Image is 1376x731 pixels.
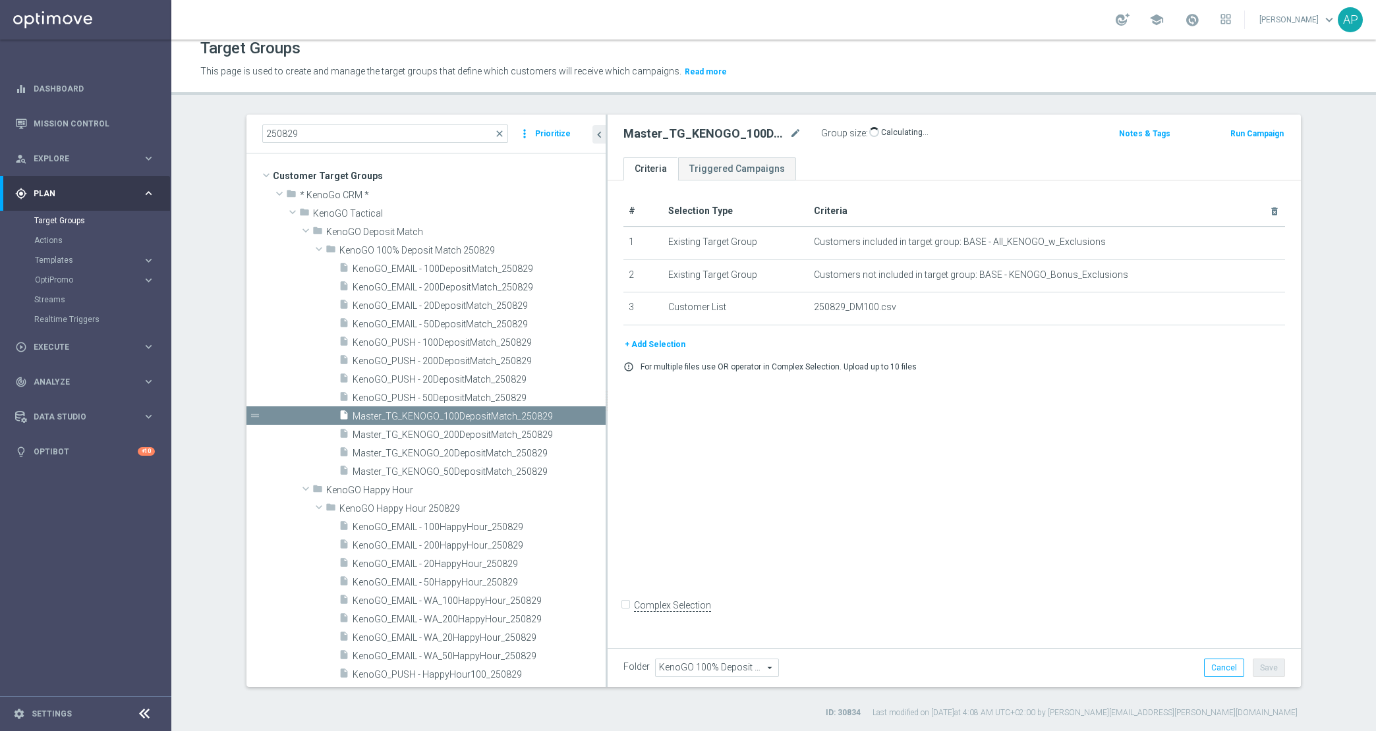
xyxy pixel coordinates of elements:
span: * KenoGo CRM * [300,190,606,201]
span: Data Studio [34,413,142,421]
button: track_changes Analyze keyboard_arrow_right [14,377,156,387]
button: OptiPromo keyboard_arrow_right [34,275,156,285]
button: Run Campaign [1229,126,1285,141]
span: Master_TG_KENOGO_20DepositMatch_250829 [353,448,606,459]
i: folder [299,207,310,222]
span: OptiPromo [35,276,129,284]
div: Target Groups [34,211,170,230]
i: keyboard_arrow_right [142,187,155,200]
i: insert_drive_file [339,428,349,443]
span: KenoGO_EMAIL - WA_20HappyHour_250829 [353,632,606,643]
label: Group size [821,128,866,139]
label: Folder [623,661,650,672]
span: KenoGO 100% Deposit Match 250829 [339,245,606,256]
td: Customer List [663,292,809,325]
i: insert_drive_file [339,520,349,535]
button: chevron_left [592,125,606,144]
i: keyboard_arrow_right [142,375,155,388]
i: keyboard_arrow_right [142,152,155,165]
i: chevron_left [593,128,606,141]
span: Criteria [814,205,847,216]
i: keyboard_arrow_right [142,274,155,286]
i: insert_drive_file [339,557,349,572]
i: insert_drive_file [339,447,349,462]
span: close [494,128,505,139]
i: insert_drive_file [339,410,349,425]
i: person_search [15,153,27,165]
span: KenoGO_EMAIL - WA_50HappyHour_250829 [353,651,606,662]
label: Last modified on [DATE] at 4:08 AM UTC+02:00 by [PERSON_NAME][EMAIL_ADDRESS][PERSON_NAME][DOMAIN_... [873,707,1298,718]
i: keyboard_arrow_right [142,410,155,423]
i: folder [326,502,336,517]
i: insert_drive_file [339,299,349,314]
div: Streams [34,290,170,310]
i: insert_drive_file [339,262,349,277]
span: KenoGO_EMAIL - 200HappyHour_250829 [353,540,606,551]
span: keyboard_arrow_down [1322,13,1336,27]
span: KenoGO Happy Hour [326,485,606,496]
span: KenoGO_PUSH - 100DepositMatch_250829 [353,337,606,348]
button: equalizer Dashboard [14,84,156,94]
i: insert_drive_file [339,576,349,591]
i: insert_drive_file [339,281,349,296]
i: insert_drive_file [339,631,349,646]
i: insert_drive_file [339,539,349,554]
span: Customers not included in target group: BASE - KENOGO_Bonus_Exclusions [814,269,1128,281]
span: KenoGO Tactical [313,208,606,219]
span: Analyze [34,378,142,386]
button: Mission Control [14,119,156,129]
div: OptiPromo [34,270,170,290]
td: Existing Target Group [663,227,809,259]
th: Selection Type [663,196,809,227]
td: 2 [623,259,663,292]
a: Mission Control [34,106,155,141]
i: equalizer [15,83,27,95]
div: Explore [15,153,142,165]
i: insert_drive_file [339,594,349,609]
a: Target Groups [34,215,137,226]
button: Read more [683,65,728,79]
span: KenoGO_EMAIL - 20DepositMatch_250829 [353,300,606,311]
a: Actions [34,235,137,246]
button: gps_fixed Plan keyboard_arrow_right [14,188,156,199]
a: Realtime Triggers [34,314,137,325]
span: KenoGO_PUSH - 20DepositMatch_250829 [353,374,606,385]
button: Prioritize [533,125,573,143]
i: insert_drive_file [339,612,349,628]
i: play_circle_outline [15,341,27,353]
span: Execute [34,343,142,351]
i: insert_drive_file [339,317,349,333]
input: Quick find group or folder [262,124,508,143]
span: KenoGO_EMAIL - 20HappyHour_250829 [353,558,606,570]
button: play_circle_outline Execute keyboard_arrow_right [14,342,156,352]
a: Criteria [623,157,678,180]
a: Dashboard [34,71,155,106]
h1: Target Groups [200,39,301,58]
button: Cancel [1204,659,1244,677]
span: KenoGO Deposit Match [326,227,606,238]
h2: Master_TG_KENOGO_100DepositMatch_250829 [623,126,787,142]
span: KenoGO Happy Hour 250829 [339,503,606,514]
span: Customer Target Groups [273,167,606,185]
div: Analyze [15,376,142,388]
span: KenoGO_EMAIL - 200DepositMatch_250829 [353,282,606,293]
i: insert_drive_file [339,649,349,664]
button: Save [1253,659,1285,677]
td: 3 [623,292,663,325]
span: Customers included in target group: BASE - All_KENOGO_w_Exclusions [814,236,1106,248]
div: Templates keyboard_arrow_right [34,255,156,265]
span: KenoGO_EMAIL - 100HappyHour_250829 [353,522,606,533]
i: more_vert [518,124,531,143]
span: KenoGO_EMAIL - WA_100HappyHour_250829 [353,595,606,607]
span: Plan [34,190,142,198]
button: + Add Selection [623,337,687,352]
i: delete_forever [1269,206,1280,217]
button: Data Studio keyboard_arrow_right [14,412,156,422]
p: For multiple files use OR operator in Complex Selection. Upload up to 10 files [641,362,917,372]
button: lightbulb Optibot +10 [14,447,156,457]
a: Optibot [34,434,138,469]
i: keyboard_arrow_right [142,254,155,267]
i: folder [312,225,323,240]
